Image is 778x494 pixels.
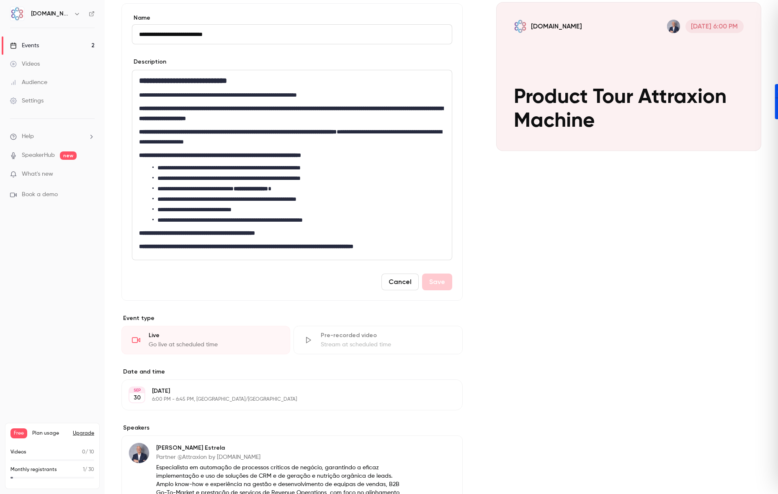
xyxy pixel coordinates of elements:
[10,97,44,105] div: Settings
[156,453,408,461] p: Partner @Attraxion by [DOMAIN_NAME]
[381,274,419,290] button: Cancel
[73,430,94,437] button: Upgrade
[294,326,462,354] div: Pre-recorded videoStream at scheduled time
[10,78,47,87] div: Audience
[149,331,280,340] div: Live
[121,314,463,323] p: Event type
[156,444,408,452] p: [PERSON_NAME] Estrela
[10,448,26,456] p: Videos
[22,170,53,179] span: What's new
[10,132,95,141] li: help-dropdown-opener
[10,7,24,20] img: AMT.Group
[60,151,77,160] span: new
[152,387,418,395] p: [DATE]
[149,340,280,349] div: Go live at scheduled time
[321,340,452,349] div: Stream at scheduled time
[129,443,149,463] img: Humberto Estrela
[132,58,166,66] label: Description
[32,430,68,437] span: Plan usage
[83,467,85,472] span: 1
[31,10,70,18] h6: [DOMAIN_NAME]
[22,190,58,199] span: Book a demo
[10,466,57,474] p: Monthly registrants
[82,448,94,456] p: / 10
[321,331,452,340] div: Pre-recorded video
[132,14,452,22] label: Name
[129,387,144,393] div: SEP
[132,70,452,260] section: description
[121,326,290,354] div: LiveGo live at scheduled time
[132,70,452,260] div: editor
[10,60,40,68] div: Videos
[22,151,55,160] a: SpeakerHub
[10,428,27,438] span: Free
[83,466,94,474] p: / 30
[134,394,141,402] p: 30
[152,396,418,403] p: 6:00 PM - 6:45 PM, [GEOGRAPHIC_DATA]/[GEOGRAPHIC_DATA]
[121,424,463,432] label: Speakers
[10,41,39,50] div: Events
[22,132,34,141] span: Help
[82,450,85,455] span: 0
[121,368,463,376] label: Date and time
